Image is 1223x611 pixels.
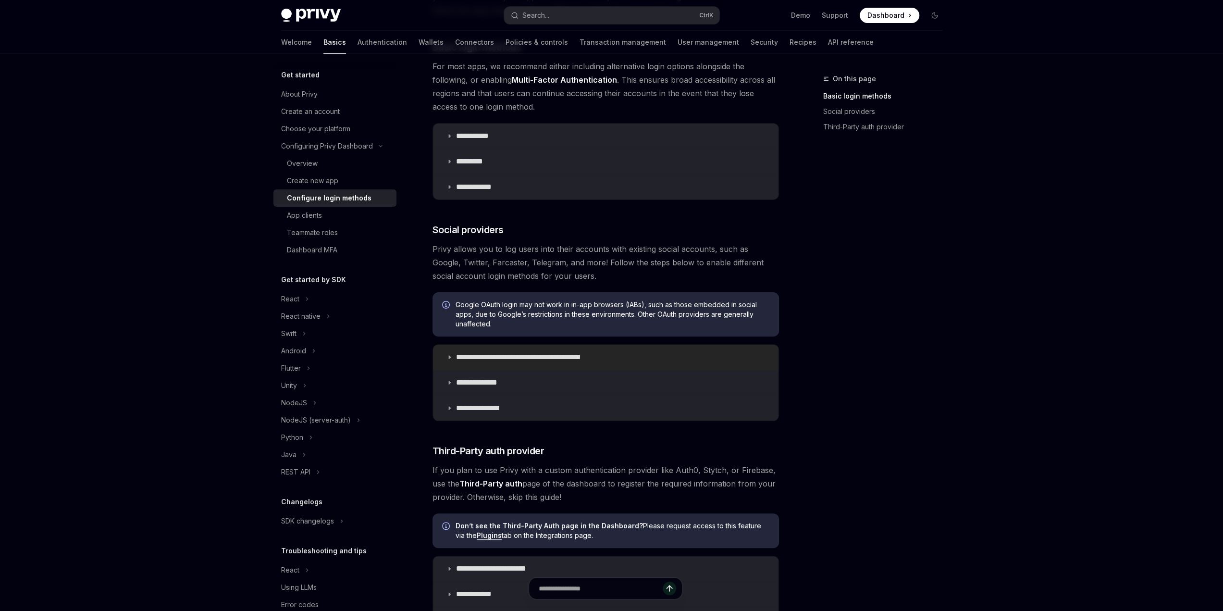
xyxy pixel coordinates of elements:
div: NodeJS (server-auth) [281,414,351,426]
a: Transaction management [580,31,666,54]
div: Flutter [281,362,301,374]
div: Choose your platform [281,123,350,135]
div: Java [281,449,296,461]
div: Configuring Privy Dashboard [281,140,373,152]
div: Dashboard MFA [287,244,337,256]
strong: Don’t see the Third-Party Auth page in the Dashboard? [456,522,643,530]
a: API reference [828,31,874,54]
a: Policies & controls [506,31,568,54]
a: Wallets [419,31,444,54]
div: Unity [281,380,297,391]
svg: Info [442,522,452,532]
div: Python [281,432,303,443]
span: On this page [833,73,876,85]
strong: Third-Party auth [459,479,522,488]
a: Plugins [477,531,502,540]
a: Basic login methods [823,88,950,104]
a: Create an account [273,103,396,120]
a: Social providers [823,104,950,119]
a: App clients [273,207,396,224]
a: Dashboard MFA [273,241,396,259]
a: Basics [323,31,346,54]
div: App clients [287,210,322,221]
div: NodeJS [281,397,307,409]
a: Configure login methods [273,189,396,207]
button: Send message [663,582,676,595]
a: Teammate roles [273,224,396,241]
span: If you plan to use Privy with a custom authentication provider like Auth0, Stytch, or Firebase, u... [432,463,779,504]
div: About Privy [281,88,318,100]
a: Welcome [281,31,312,54]
div: SDK changelogs [281,515,334,527]
a: Connectors [455,31,494,54]
div: Search... [522,10,549,21]
div: Android [281,345,306,357]
a: Authentication [358,31,407,54]
a: Security [751,31,778,54]
svg: Info [442,301,452,311]
a: Support [822,11,848,20]
a: Third-Party auth provider [823,119,950,135]
a: Overview [273,155,396,172]
div: Using LLMs [281,582,317,593]
span: Ctrl K [699,12,714,19]
div: React native [281,311,321,322]
span: Google OAuth login may not work in in-app browsers (IABs), such as those embedded in social apps,... [456,300,769,329]
div: Teammate roles [287,227,338,238]
h5: Get started [281,69,320,81]
span: Please request access to this feature via the tab on the Integrations page. [456,521,769,540]
img: dark logo [281,9,341,22]
a: User management [678,31,739,54]
div: Create new app [287,175,338,187]
span: For most apps, we recommend either including alternative login options alongside the following, o... [432,60,779,113]
span: Social providers [432,223,504,237]
span: Dashboard [867,11,904,20]
div: Swift [281,328,296,339]
a: Recipes [790,31,816,54]
h5: Changelogs [281,496,322,508]
a: Multi-Factor Authentication [512,75,617,85]
div: Create an account [281,106,340,117]
div: Configure login methods [287,192,371,204]
a: Demo [791,11,810,20]
button: Toggle dark mode [927,8,942,23]
span: Third-Party auth provider [432,444,544,458]
a: Using LLMs [273,579,396,596]
div: Error codes [281,599,319,611]
a: About Privy [273,86,396,103]
span: Privy allows you to log users into their accounts with existing social accounts, such as Google, ... [432,242,779,283]
div: React [281,293,299,305]
a: Choose your platform [273,120,396,137]
div: Overview [287,158,318,169]
button: Search...CtrlK [504,7,719,24]
a: Dashboard [860,8,919,23]
h5: Get started by SDK [281,274,346,286]
a: Create new app [273,172,396,189]
div: React [281,564,299,576]
div: REST API [281,466,310,478]
h5: Troubleshooting and tips [281,545,367,557]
